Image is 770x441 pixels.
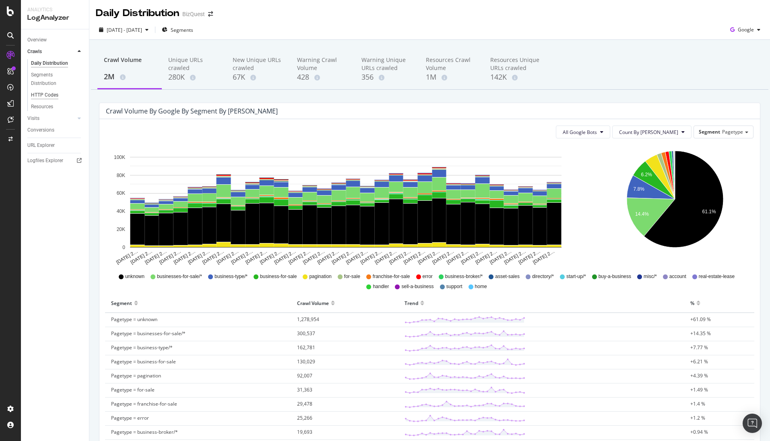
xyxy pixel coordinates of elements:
span: sell-a-business [401,283,434,290]
span: pagination [309,273,331,280]
span: Pagetype = pagination [111,372,161,379]
button: Count By [PERSON_NAME] [612,126,692,138]
div: Warning Crawl Volume [297,56,349,72]
span: support [446,283,462,290]
span: directory/* [532,273,554,280]
span: Segment [699,128,720,135]
text: 60K [117,191,125,196]
text: 7.8% [633,186,644,192]
span: +61.09 % [690,316,711,323]
div: % [690,297,694,309]
span: misc/* [644,273,657,280]
span: unknown [125,273,145,280]
text: 0 [122,245,125,250]
div: 428 [297,72,349,82]
button: Segments [159,23,196,36]
span: 162,781 [297,344,315,351]
button: Google [727,23,764,36]
span: for-sale [344,273,360,280]
div: Crawls [27,47,42,56]
span: Pagetype = for-sale [111,386,155,393]
button: [DATE] - [DATE] [96,23,152,36]
span: 300,537 [297,330,315,337]
text: 61.1% [702,209,716,214]
span: start-up/* [566,273,586,280]
span: business-broker/* [445,273,483,280]
span: +14.35 % [690,330,711,337]
div: 67K [233,72,284,82]
div: Analytics [27,6,83,13]
a: Conversions [27,126,83,134]
text: 6.2% [641,172,652,177]
span: +1.2 % [690,414,705,421]
div: Segments Distribution [31,71,76,88]
div: Resources Unique URLs crawled [490,56,542,72]
span: Pagetype = error [111,414,149,421]
div: 2M [104,72,155,82]
span: Segments [171,27,193,33]
div: HTTP Codes [31,91,58,99]
span: +4.39 % [690,372,708,379]
span: Google [738,26,754,33]
button: All Google Bots [556,126,610,138]
a: Segments Distribution [31,71,83,88]
span: franchise-for-sale [373,273,410,280]
a: Crawls [27,47,75,56]
div: 356 [361,72,413,82]
div: New Unique URLs crawled [233,56,284,72]
div: 280K [168,72,220,82]
div: Open Intercom Messenger [743,414,762,433]
div: Segment [111,297,132,309]
span: real-estate-lease [699,273,735,280]
div: 1M [426,72,477,82]
span: +7.77 % [690,344,708,351]
span: Pagetype [722,128,743,135]
div: Resources Crawl Volume [426,56,477,72]
a: Overview [27,36,83,44]
span: 1,278,954 [297,316,319,323]
div: Crawl Volume [297,297,329,309]
span: +1.4 % [690,400,705,407]
div: Unique URLs crawled [168,56,220,72]
div: Crawl Volume [104,56,155,71]
div: Crawl Volume by google by Segment by [PERSON_NAME] [106,107,278,115]
span: Count By Day [619,129,678,136]
div: URL Explorer [27,141,55,150]
div: Warning Unique URLs crawled [361,56,413,72]
span: Pagetype = business-for-sale [111,358,176,365]
span: Pagetype = businesses-for-sale/* [111,330,186,337]
span: Pagetype = franchise-for-sale [111,400,177,407]
div: Overview [27,36,47,44]
span: Pagetype = unknown [111,316,157,323]
span: business-for-sale [260,273,297,280]
a: URL Explorer [27,141,83,150]
div: Conversions [27,126,54,134]
span: Pagetype = business-type/* [111,344,173,351]
span: [DATE] - [DATE] [107,27,142,33]
span: All Google Bots [563,129,597,136]
div: 142K [490,72,542,82]
span: 130,029 [297,358,315,365]
text: 40K [117,208,125,214]
svg: A chart. [106,145,585,266]
div: LogAnalyzer [27,13,83,23]
span: error [423,273,433,280]
span: businesses-for-sale/* [157,273,202,280]
svg: A chart. [598,145,752,266]
span: Pagetype = business-broker/* [111,429,178,435]
text: 100K [114,155,125,160]
a: Daily Distribution [31,59,83,68]
span: home [475,283,487,290]
span: 92,007 [297,372,312,379]
span: 31,363 [297,386,312,393]
div: Trend [405,297,418,309]
text: 14.4% [635,211,649,217]
span: handler [373,283,389,290]
span: buy-a-business [599,273,631,280]
div: Visits [27,114,39,123]
span: asset-sales [495,273,520,280]
div: BizQuest [182,10,205,18]
div: Logfiles Explorer [27,157,63,165]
